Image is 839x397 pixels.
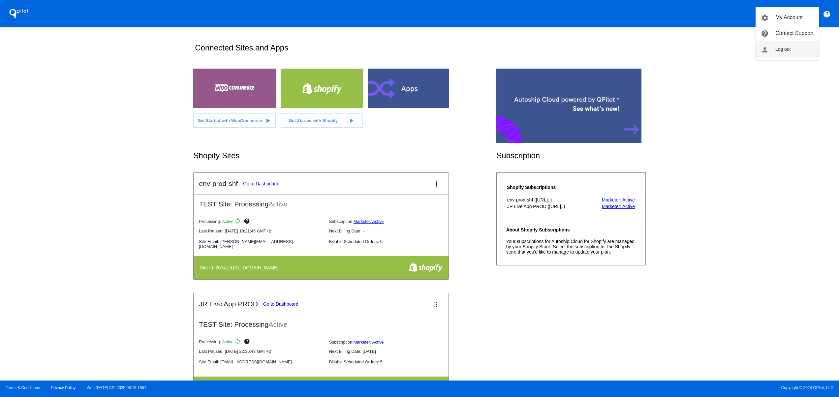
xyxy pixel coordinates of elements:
span: Contact Support [775,30,814,36]
mat-icon: help [761,30,769,38]
mat-icon: person [761,46,769,54]
mat-icon: settings [761,14,769,22]
span: My Account [775,15,803,20]
span: Log out [775,46,791,52]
